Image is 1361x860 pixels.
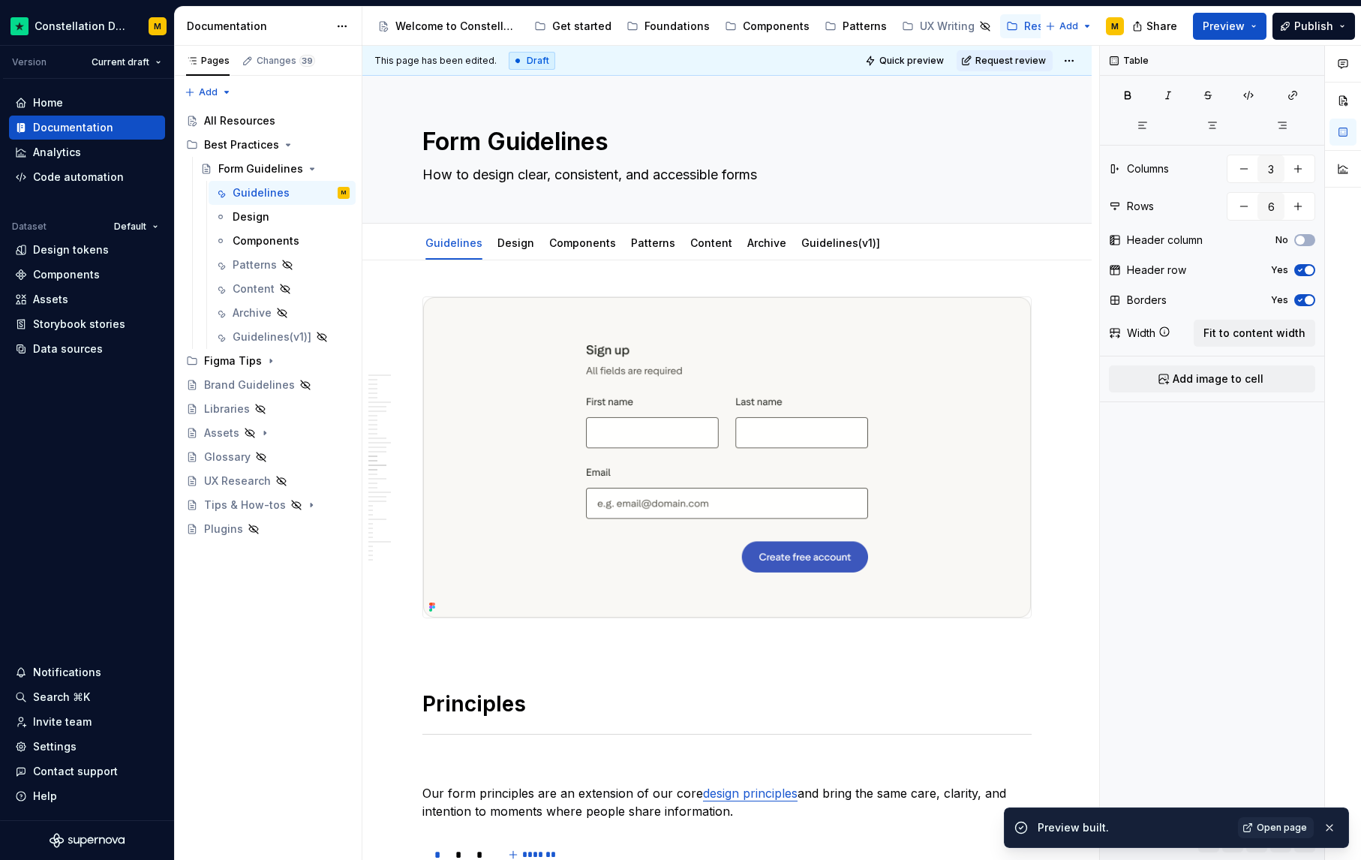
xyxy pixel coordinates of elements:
a: UX Research [180,469,356,493]
span: Publish [1294,19,1333,34]
label: No [1275,234,1288,246]
a: Assets [9,287,165,311]
a: Guidelines(v1)] [801,236,880,249]
a: Settings [9,735,165,759]
div: Data sources [33,341,103,356]
a: UX Writing [896,14,997,38]
span: Quick preview [879,55,944,67]
a: Invite team [9,710,165,734]
div: M [154,20,161,32]
div: Storybook stories [33,317,125,332]
div: Welcome to Constellation [395,19,519,34]
div: Guidelines [233,185,290,200]
img: 7eadda9f-c3cd-49b0-8efc-5b3e89d1f11a.png [423,297,1031,618]
a: Code automation [9,165,165,189]
div: Width [1127,326,1155,341]
div: Pages [186,55,230,67]
a: Components [719,14,816,38]
button: Default [107,216,165,237]
div: Invite team [33,714,92,729]
span: Add [1059,20,1078,32]
div: Design [233,209,269,224]
h1: Principles [422,690,1032,717]
button: Constellation Design SystemM [3,10,171,42]
a: Documentation [9,116,165,140]
div: Page tree [180,109,356,541]
a: Components [549,236,616,249]
span: Default [114,221,146,233]
div: UX Writing [920,19,975,34]
div: Header row [1127,263,1186,278]
div: Analytics [33,145,81,160]
a: Guidelines(v1)] [209,325,356,349]
div: Dataset [12,221,47,233]
div: Preview built. [1038,820,1229,835]
a: Home [9,91,165,115]
button: Help [9,784,165,808]
label: Yes [1271,294,1288,306]
span: Share [1146,19,1177,34]
div: Best Practices [204,137,279,152]
a: Design tokens [9,238,165,262]
button: Contact support [9,759,165,783]
span: Add [199,86,218,98]
button: Add [180,82,236,103]
button: Share [1125,13,1187,40]
span: Request review [975,55,1046,67]
a: Guidelines [425,236,482,249]
div: Components [33,267,100,282]
a: Components [209,229,356,253]
a: Assets [180,421,356,445]
svg: Supernova Logo [50,833,125,848]
a: Glossary [180,445,356,469]
a: Archive [747,236,786,249]
a: Resources [1000,14,1086,38]
div: Archive [741,227,792,258]
button: Fit to content width [1194,320,1315,347]
div: Changes [257,55,315,67]
a: Storybook stories [9,312,165,336]
span: Add image to cell [1173,371,1263,386]
img: d602db7a-5e75-4dfe-a0a4-4b8163c7bad2.png [11,17,29,35]
a: All Resources [180,109,356,133]
div: Best Practices [180,133,356,157]
div: Documentation [187,19,329,34]
div: Search ⌘K [33,690,90,705]
div: Patterns [625,227,681,258]
div: M [1111,20,1119,32]
div: Documentation [33,120,113,135]
div: Archive [233,305,272,320]
div: Home [33,95,63,110]
div: Patterns [233,257,277,272]
button: Notifications [9,660,165,684]
button: Publish [1272,13,1355,40]
div: Guidelines [419,227,488,258]
a: Brand Guidelines [180,373,356,397]
div: Components [743,19,810,34]
div: Guidelines(v1)] [795,227,886,258]
span: Fit to content width [1203,326,1305,341]
div: Code automation [33,170,124,185]
a: Analytics [9,140,165,164]
label: Yes [1271,264,1288,276]
span: Current draft [92,56,149,68]
a: Archive [209,301,356,325]
a: Foundations [620,14,716,38]
div: Help [33,789,57,804]
div: Header column [1127,233,1203,248]
div: Draft [509,52,555,70]
div: Version [12,56,47,68]
div: Assets [33,292,68,307]
span: Preview [1203,19,1245,34]
a: Plugins [180,517,356,541]
textarea: How to design clear, consistent, and accessible forms [419,163,1029,187]
a: Content [209,277,356,301]
span: 39 [299,55,315,67]
div: UX Research [204,474,271,489]
div: Content [684,227,738,258]
button: Request review [957,50,1053,71]
div: Contact support [33,764,118,779]
div: Plugins [204,522,243,537]
div: Design [491,227,540,258]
